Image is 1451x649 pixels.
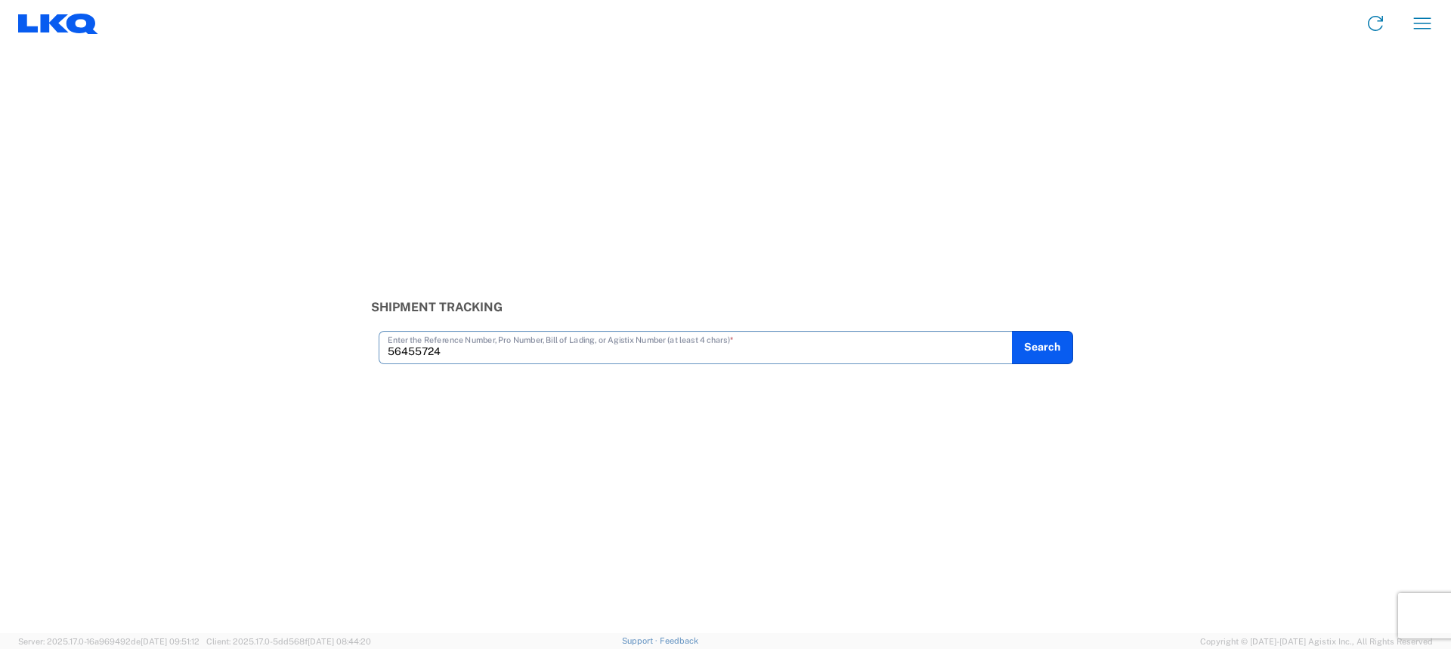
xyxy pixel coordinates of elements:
[371,300,1081,314] h3: Shipment Tracking
[1200,635,1433,648] span: Copyright © [DATE]-[DATE] Agistix Inc., All Rights Reserved
[1012,331,1073,364] button: Search
[206,637,371,646] span: Client: 2025.17.0-5dd568f
[308,637,371,646] span: [DATE] 08:44:20
[660,636,698,645] a: Feedback
[141,637,200,646] span: [DATE] 09:51:12
[622,636,660,645] a: Support
[18,637,200,646] span: Server: 2025.17.0-16a969492de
